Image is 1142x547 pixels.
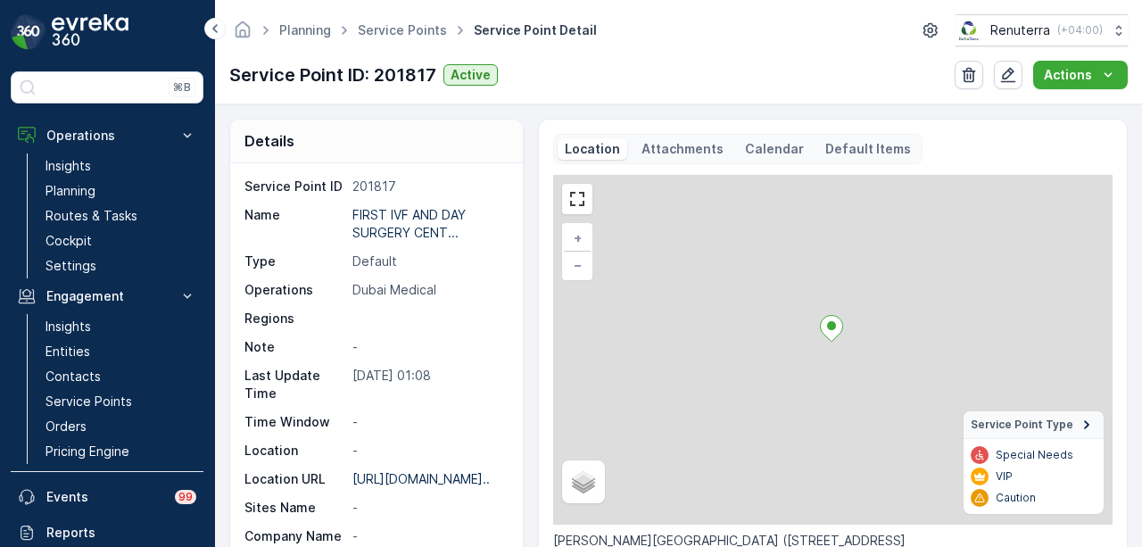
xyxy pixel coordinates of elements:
[1057,23,1103,37] p: ( +04:00 )
[244,281,345,299] p: Operations
[46,393,132,410] p: Service Points
[1044,66,1092,84] p: Actions
[244,130,294,152] p: Details
[46,318,91,336] p: Insights
[352,442,504,460] p: -
[352,367,504,402] p: [DATE] 01:08
[38,153,203,178] a: Insights
[971,418,1073,432] span: Service Point Type
[352,338,504,356] p: -
[11,278,203,314] button: Engagement
[352,527,504,545] p: -
[574,230,582,245] span: +
[825,140,911,158] p: Default Items
[641,140,724,158] p: Attachments
[244,367,345,402] p: Last Update Time
[38,339,203,364] a: Entities
[11,14,46,50] img: logo
[956,14,1128,46] button: Renuterra(+04:00)
[244,413,345,431] p: Time Window
[244,527,345,545] p: Company Name
[46,524,196,542] p: Reports
[38,253,203,278] a: Settings
[745,140,804,158] p: Calendar
[46,127,168,145] p: Operations
[244,470,345,488] p: Location URL
[564,186,591,212] a: View Fullscreen
[352,253,504,270] p: Default
[46,207,137,225] p: Routes & Tasks
[38,178,203,203] a: Planning
[46,157,91,175] p: Insights
[46,488,164,506] p: Events
[352,499,504,517] p: -
[565,140,620,158] p: Location
[38,414,203,439] a: Orders
[964,411,1104,439] summary: Service Point Type
[352,178,504,195] p: 201817
[46,443,129,460] p: Pricing Engine
[279,22,331,37] a: Planning
[46,287,168,305] p: Engagement
[38,364,203,389] a: Contacts
[996,448,1073,462] p: Special Needs
[244,499,345,517] p: Sites Name
[46,343,90,361] p: Entities
[574,257,583,272] span: −
[244,253,345,270] p: Type
[244,338,345,356] p: Note
[244,442,345,460] p: Location
[38,389,203,414] a: Service Points
[178,490,193,504] p: 99
[233,27,252,42] a: Homepage
[470,21,600,39] span: Service Point Detail
[52,14,128,50] img: logo_dark-DEwI_e13.png
[564,225,591,252] a: Zoom In
[229,62,436,88] p: Service Point ID: 201817
[352,207,466,240] p: FIRST IVF AND DAY SURGERY CENT...
[46,257,96,275] p: Settings
[38,439,203,464] a: Pricing Engine
[352,471,490,486] p: [URL][DOMAIN_NAME]..
[996,491,1036,505] p: Caution
[38,203,203,228] a: Routes & Tasks
[451,66,491,84] p: Active
[564,462,603,501] a: Layers
[996,469,1013,484] p: VIP
[244,310,345,327] p: Regions
[1033,61,1128,89] button: Actions
[244,206,345,242] p: Name
[990,21,1050,39] p: Renuterra
[443,64,498,86] button: Active
[46,368,101,385] p: Contacts
[173,80,191,95] p: ⌘B
[11,479,203,515] a: Events99
[244,178,345,195] p: Service Point ID
[46,418,87,435] p: Orders
[46,232,92,250] p: Cockpit
[11,118,203,153] button: Operations
[352,413,504,431] p: -
[564,252,591,278] a: Zoom Out
[46,182,95,200] p: Planning
[956,21,983,40] img: Screenshot_2024-07-26_at_13.33.01.png
[358,22,447,37] a: Service Points
[352,281,504,299] p: Dubai Medical
[38,314,203,339] a: Insights
[38,228,203,253] a: Cockpit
